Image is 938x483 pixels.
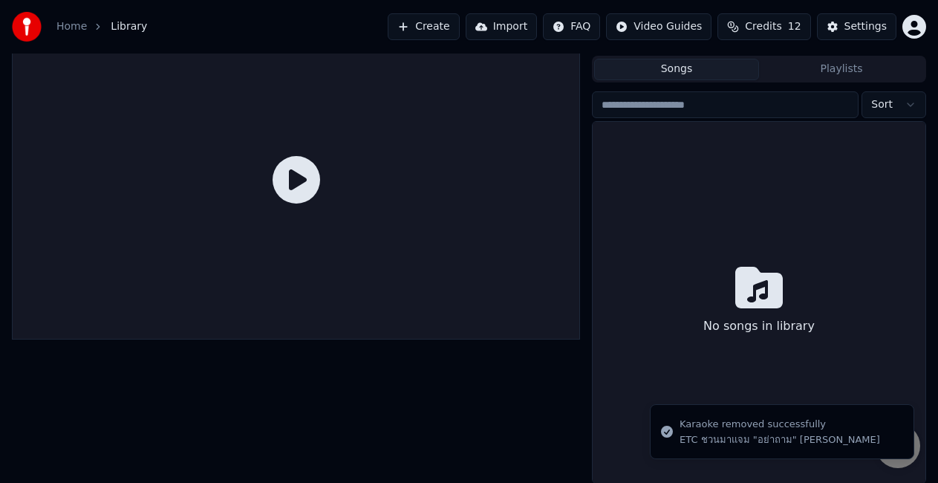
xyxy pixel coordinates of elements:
[759,59,924,80] button: Playlists
[680,417,880,432] div: Karaoke removed successfully
[466,13,537,40] button: Import
[111,19,147,34] span: Library
[745,19,781,34] span: Credits
[788,19,801,34] span: 12
[56,19,147,34] nav: breadcrumb
[680,433,880,447] div: ETC ชวนมาแจม "อย่าถาม" [PERSON_NAME]
[543,13,600,40] button: FAQ
[817,13,896,40] button: Settings
[594,59,759,80] button: Songs
[56,19,87,34] a: Home
[717,13,810,40] button: Credits12
[844,19,887,34] div: Settings
[12,12,42,42] img: youka
[697,311,821,341] div: No songs in library
[388,13,460,40] button: Create
[871,97,893,112] span: Sort
[606,13,711,40] button: Video Guides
